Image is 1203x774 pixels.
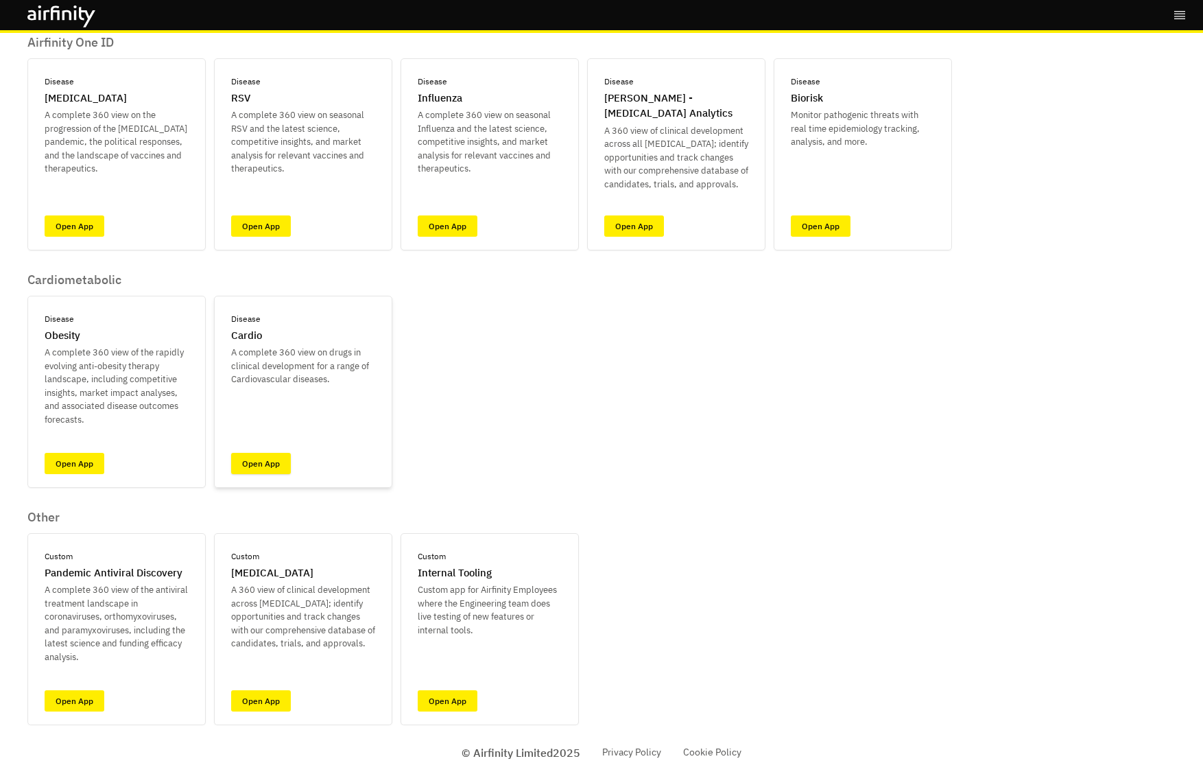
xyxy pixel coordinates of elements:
p: [MEDICAL_DATA] [231,565,313,581]
p: Disease [231,313,261,325]
a: Open App [418,215,477,237]
p: Disease [604,75,634,88]
p: Cardio [231,328,262,344]
p: Biorisk [791,91,823,106]
p: [MEDICAL_DATA] [45,91,127,106]
p: Obesity [45,328,80,344]
a: Open App [45,215,104,237]
p: Custom app for Airfinity Employees where the Engineering team does live testing of new features o... [418,583,562,637]
p: Internal Tooling [418,565,492,581]
a: Cookie Policy [683,745,741,760]
p: A 360 view of clinical development across [MEDICAL_DATA]; identify opportunities and track change... [231,583,375,650]
p: A complete 360 view of the rapidly evolving anti-obesity therapy landscape, including competitive... [45,346,189,426]
p: Custom [418,550,446,563]
p: Custom [45,550,73,563]
a: Open App [45,453,104,474]
a: Open App [231,215,291,237]
p: A complete 360 view on seasonal RSV and the latest science, competitive insights, and market anal... [231,108,375,176]
p: Influenza [418,91,462,106]
a: Open App [418,690,477,712]
p: Disease [791,75,820,88]
p: A complete 360 view on the progression of the [MEDICAL_DATA] pandemic, the political responses, a... [45,108,189,176]
a: Open App [791,215,850,237]
p: Disease [45,75,74,88]
p: RSV [231,91,250,106]
p: Disease [418,75,447,88]
p: [PERSON_NAME] - [MEDICAL_DATA] Analytics [604,91,748,121]
a: Open App [604,215,664,237]
p: Disease [45,313,74,325]
p: Monitor pathogenic threats with real time epidemiology tracking, analysis, and more. [791,108,935,149]
p: A complete 360 view on seasonal Influenza and the latest science, competitive insights, and marke... [418,108,562,176]
p: Cardiometabolic [27,272,392,288]
a: Open App [231,453,291,474]
a: Open App [231,690,291,712]
p: Airfinity One ID [27,35,952,50]
p: Pandemic Antiviral Discovery [45,565,182,581]
a: Open App [45,690,104,712]
a: Privacy Policy [602,745,661,760]
p: Custom [231,550,259,563]
p: A 360 view of clinical development across all [MEDICAL_DATA]; identify opportunities and track ch... [604,124,748,191]
p: A complete 360 view on drugs in clinical development for a range of Cardiovascular diseases. [231,346,375,386]
p: © Airfinity Limited 2025 [462,744,580,761]
p: Other [27,510,579,525]
p: Disease [231,75,261,88]
p: A complete 360 view of the antiviral treatment landscape in coronaviruses, orthomyxoviruses, and ... [45,583,189,664]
